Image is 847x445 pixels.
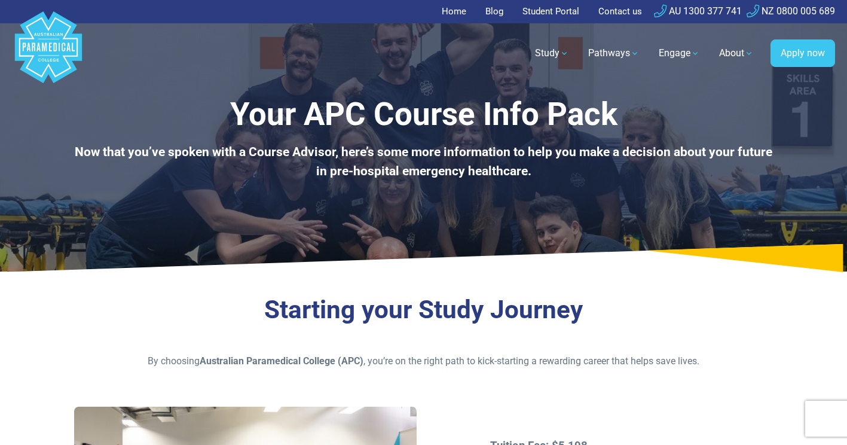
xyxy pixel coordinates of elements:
a: About [712,36,761,70]
p: By choosing , you’re on the right path to kick-starting a rewarding career that helps save lives. [74,354,773,368]
b: Now that you’ve spoken with a Course Advisor, here’s some more information to help you make a dec... [75,145,772,178]
a: NZ 0800 005 689 [747,5,835,17]
strong: Australian Paramedical College (APC) [200,355,363,367]
a: Australian Paramedical College [13,23,84,84]
h3: Starting your Study Journey [74,295,773,325]
a: AU 1300 377 741 [654,5,742,17]
a: Engage [652,36,707,70]
a: Apply now [770,39,835,67]
a: Pathways [581,36,647,70]
a: Study [528,36,576,70]
h1: Your APC Course Info Pack [74,96,773,133]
